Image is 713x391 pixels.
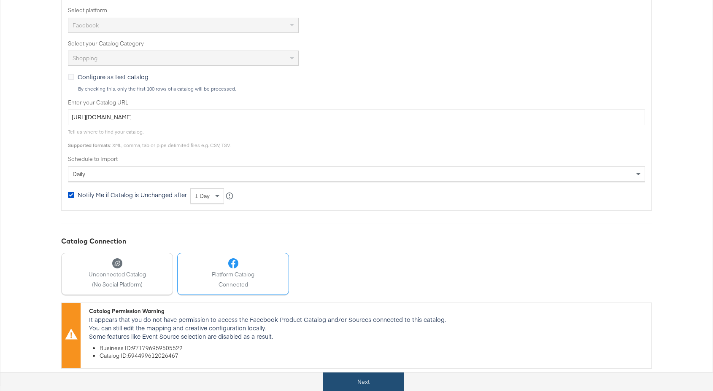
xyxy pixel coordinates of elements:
label: Schedule to Import [68,155,645,163]
span: Configure as test catalog [78,72,149,81]
span: 1 day [195,192,210,200]
span: (No Social Platform) [89,281,146,289]
button: Platform CatalogConnected [177,253,289,295]
div: Catalog Connection [61,236,652,246]
span: Connected [212,281,254,289]
span: Facebook [73,21,99,29]
label: Select your Catalog Category [68,40,645,48]
span: Platform Catalog [212,270,254,279]
label: Enter your Catalog URL [68,99,645,107]
div: Catalog Permission Warning [89,307,647,315]
span: Unconnected Catalog [89,270,146,279]
li: Business ID: 971796959505522 [100,344,647,352]
strong: Supported formats [68,142,110,148]
span: daily [73,170,85,178]
span: Shopping [73,54,97,62]
span: Notify Me if Catalog is Unchanged after [78,190,187,199]
li: Catalog ID: 594499612026467 [100,352,647,360]
label: Select platform [68,6,645,14]
div: By checking this, only the first 100 rows of a catalog will be processed. [78,86,645,92]
p: It appears that you do not have permission to access the Facebook Product Catalog and/or Sources ... [89,315,647,340]
input: Enter Catalog URL, e.g. http://www.example.com/products.xml [68,110,645,125]
button: Unconnected Catalog(No Social Platform) [61,253,173,295]
span: Tell us where to find your catalog. : XML, comma, tab or pipe delimited files e.g. CSV, TSV. [68,129,230,148]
